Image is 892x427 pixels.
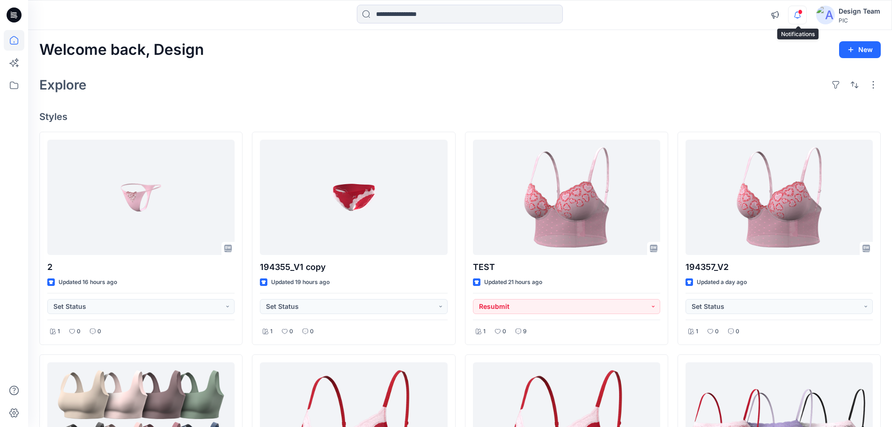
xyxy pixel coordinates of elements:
a: TEST [473,140,660,255]
p: 0 [97,327,101,337]
a: 194357_V2 [686,140,873,255]
a: 2 [47,140,235,255]
img: avatar [816,6,835,24]
p: 9 [523,327,527,337]
p: Updated 19 hours ago [271,277,330,287]
p: 194355_V1 copy [260,261,447,274]
p: 2 [47,261,235,274]
p: 1 [270,327,273,337]
p: 1 [696,327,698,337]
p: 1 [483,327,486,337]
div: Design Team [839,6,880,17]
p: 0 [289,327,293,337]
div: PIC [839,17,880,24]
p: 0 [736,327,739,337]
p: Updated 21 hours ago [484,277,542,287]
p: Updated 16 hours ago [59,277,117,287]
h2: Welcome back, Design [39,41,204,59]
button: New [839,41,881,58]
p: 0 [502,327,506,337]
p: 194357_V2 [686,261,873,274]
p: 0 [77,327,81,337]
a: 194355_V1 copy [260,140,447,255]
p: Updated a day ago [697,277,747,287]
h4: Styles [39,111,881,122]
p: TEST [473,261,660,274]
p: 0 [715,327,719,337]
p: 0 [310,327,314,337]
h2: Explore [39,77,87,92]
p: 1 [58,327,60,337]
